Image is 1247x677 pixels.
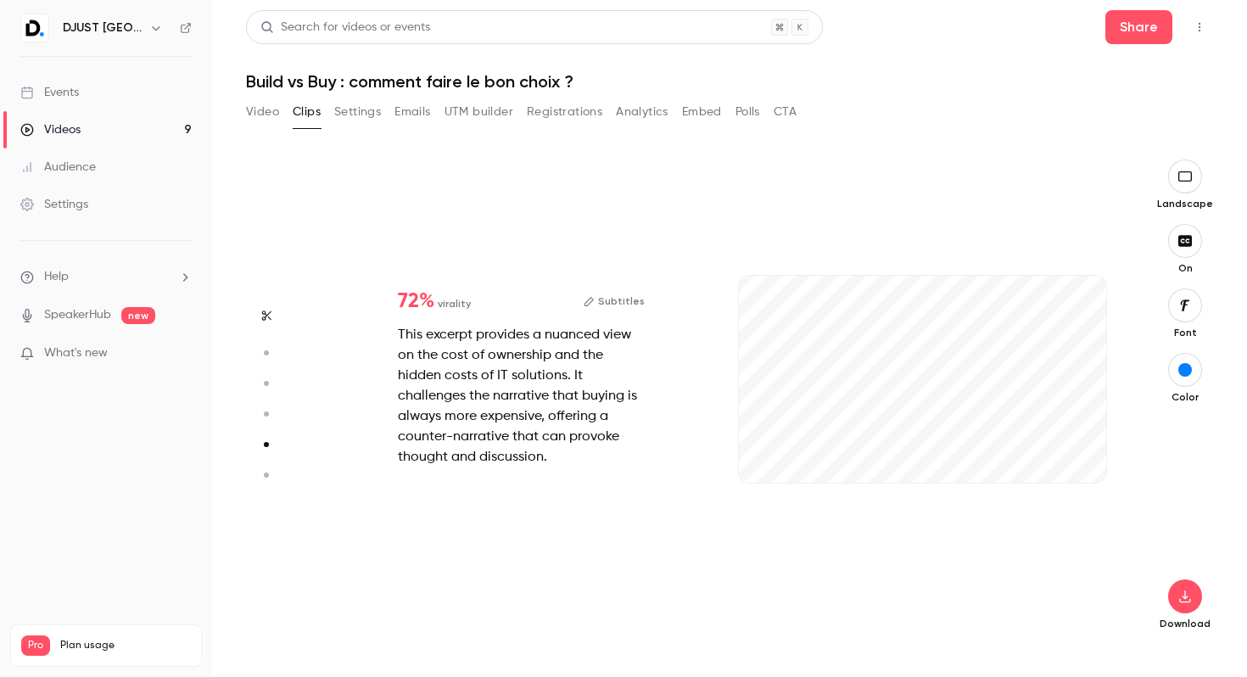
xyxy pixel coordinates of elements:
[1158,390,1212,404] p: Color
[445,98,513,126] button: UTM builder
[1157,197,1213,210] p: Landscape
[438,296,471,311] span: virality
[260,19,430,36] div: Search for videos or events
[1158,261,1212,275] p: On
[20,159,96,176] div: Audience
[394,98,430,126] button: Emails
[584,291,645,311] button: Subtitles
[20,84,79,101] div: Events
[21,14,48,42] img: DJUST France
[1105,10,1172,44] button: Share
[121,307,155,324] span: new
[63,20,143,36] h6: DJUST [GEOGRAPHIC_DATA]
[44,344,108,362] span: What's new
[527,98,602,126] button: Registrations
[1186,14,1213,41] button: Top Bar Actions
[44,306,111,324] a: SpeakerHub
[1158,617,1212,630] p: Download
[20,268,192,286] li: help-dropdown-opener
[20,196,88,213] div: Settings
[774,98,797,126] button: CTA
[616,98,668,126] button: Analytics
[21,635,50,656] span: Pro
[246,98,279,126] button: Video
[20,121,81,138] div: Videos
[334,98,381,126] button: Settings
[171,346,192,361] iframe: Noticeable Trigger
[398,291,434,311] span: 72 %
[682,98,722,126] button: Embed
[735,98,760,126] button: Polls
[1158,326,1212,339] p: Font
[398,325,645,467] div: This excerpt provides a nuanced view on the cost of ownership and the hidden costs of IT solution...
[60,639,191,652] span: Plan usage
[293,98,321,126] button: Clips
[44,268,69,286] span: Help
[246,71,1213,92] h1: Build vs Buy : comment faire le bon choix ?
